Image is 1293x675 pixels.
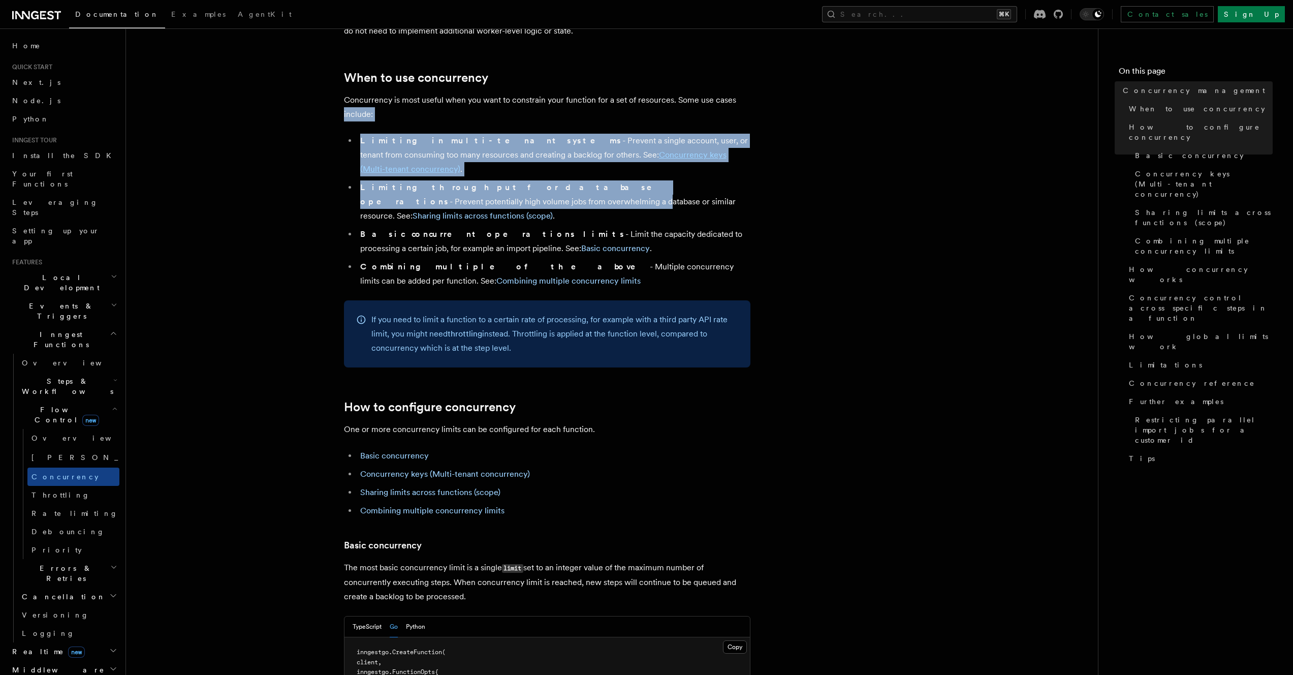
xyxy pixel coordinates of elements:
[360,262,650,271] strong: Combining multiple of the above
[1135,169,1273,199] span: Concurrency keys (Multi-tenant concurrency)
[12,115,49,123] span: Python
[1129,104,1265,114] span: When to use concurrency
[344,400,516,414] a: How to configure concurrency
[1131,146,1273,165] a: Basic concurrency
[8,110,119,128] a: Python
[12,151,117,160] span: Install the SDK
[1135,150,1244,161] span: Basic concurrency
[1135,207,1273,228] span: Sharing limits across functions (scope)
[1125,374,1273,392] a: Concurrency reference
[1129,396,1223,407] span: Further examples
[360,487,500,497] a: Sharing limits across functions (scope)
[344,93,750,121] p: Concurrency is most useful when you want to constrain your function for a set of resources. Some ...
[448,329,482,339] a: throttling
[360,229,625,239] strong: Basic concurrent operations limits
[1125,118,1273,146] a: How to configure concurrency
[413,211,553,221] a: Sharing limits across functions (scope)
[8,63,52,71] span: Quick start
[496,276,641,286] a: Combining multiple concurrency limits
[442,649,446,656] span: (
[406,617,425,637] button: Python
[8,37,119,55] a: Home
[1131,411,1273,449] a: Restricting parallel import jobs for a customer id
[1218,6,1285,22] a: Sign Up
[8,297,119,325] button: Events & Triggers
[18,559,119,588] button: Errors & Retries
[392,649,442,656] span: CreateFunction
[31,473,99,481] span: Concurrency
[1125,327,1273,356] a: How global limits work
[27,541,119,559] a: Priority
[31,434,136,442] span: Overview
[18,354,119,372] a: Overview
[1125,100,1273,118] a: When to use concurrency
[997,9,1011,19] kbd: ⌘K
[1125,449,1273,468] a: Tips
[8,642,119,661] button: Realtimenew
[12,97,60,105] span: Node.js
[75,10,159,18] span: Documentation
[232,3,298,27] a: AgentKit
[69,3,165,28] a: Documentation
[1080,8,1104,20] button: Toggle dark mode
[1125,289,1273,327] a: Concurrency control across specific steps in a function
[1125,356,1273,374] a: Limitations
[357,227,750,256] li: - Limit the capacity dedicated to processing a certain job, for example an import pipeline. See: .
[165,3,232,27] a: Examples
[360,182,666,206] strong: Limiting throughput for database operations
[8,73,119,91] a: Next.js
[22,611,89,619] span: Versioning
[371,313,738,355] p: If you need to limit a function to a certain rate of processing, for example with a third party A...
[31,546,82,554] span: Priority
[344,561,750,604] p: The most basic concurrency limit is a single set to an integer value of the maximum number of con...
[12,227,100,245] span: Setting up your app
[353,617,382,637] button: TypeScript
[27,468,119,486] a: Concurrency
[1129,122,1273,142] span: How to configure concurrency
[31,491,90,499] span: Throttling
[1119,81,1273,100] a: Concurrency management
[8,193,119,222] a: Leveraging Steps
[390,617,398,637] button: Go
[502,564,523,573] code: limit
[1135,236,1273,256] span: Combining multiple concurrency limits
[18,563,110,584] span: Errors & Retries
[1129,331,1273,352] span: How global limits work
[581,243,650,253] a: Basic concurrency
[8,272,111,293] span: Local Development
[31,528,105,536] span: Debouncing
[822,6,1017,22] button: Search...⌘K
[31,509,118,517] span: Rate limiting
[723,640,747,654] button: Copy
[12,41,41,51] span: Home
[357,180,750,223] li: - Prevent potentially high volume jobs from overwhelming a database or similar resource. See: .
[1131,232,1273,260] a: Combining multiple concurrency limits
[171,10,226,18] span: Examples
[18,405,112,425] span: Flow Control
[12,170,73,188] span: Your first Functions
[344,538,422,553] a: Basic concurrency
[27,504,119,523] a: Rate limiting
[1123,85,1265,96] span: Concurrency management
[18,624,119,642] a: Logging
[8,647,85,657] span: Realtime
[8,258,42,266] span: Features
[18,429,119,559] div: Flow Controlnew
[8,268,119,297] button: Local Development
[360,136,622,145] strong: Limiting in multi-tenant systems
[357,134,750,176] li: - Prevent a single account, user, or tenant from consuming too many resources and creating a back...
[344,422,750,437] p: One or more concurrency limits can be configured for each function.
[1131,203,1273,232] a: Sharing limits across functions (scope)
[1119,65,1273,81] h4: On this page
[18,606,119,624] a: Versioning
[357,649,392,656] span: inngestgo.
[31,453,180,462] span: [PERSON_NAME]
[344,71,488,85] a: When to use concurrency
[8,325,119,354] button: Inngest Functions
[8,146,119,165] a: Install the SDK
[18,592,106,602] span: Cancellation
[8,329,110,350] span: Inngest Functions
[360,506,504,515] a: Combining multiple concurrency limits
[27,447,119,468] a: [PERSON_NAME]
[1135,415,1273,445] span: Restricting parallel import jobs for a customer id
